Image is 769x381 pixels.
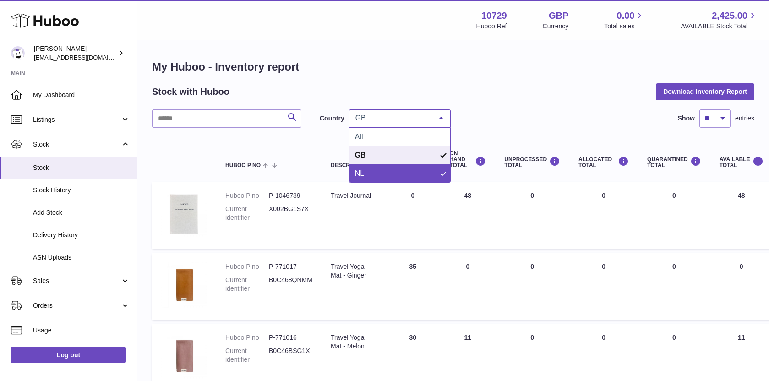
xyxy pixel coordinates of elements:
[33,163,130,172] span: Stock
[11,347,126,363] a: Log out
[735,114,754,123] span: entries
[569,182,638,249] td: 0
[269,276,312,293] dd: B0C468QNMM
[161,333,207,379] img: product image
[225,191,269,200] dt: Huboo P no
[225,163,261,169] span: Huboo P no
[355,151,366,159] span: GB
[476,22,507,31] div: Huboo Ref
[33,115,120,124] span: Listings
[225,347,269,364] dt: Current identifier
[331,163,368,169] span: Description
[33,208,130,217] span: Add Stock
[672,334,676,341] span: 0
[320,114,344,123] label: Country
[161,262,207,308] img: product image
[495,253,569,320] td: 0
[385,253,440,320] td: 35
[604,10,645,31] a: 0.00 Total sales
[449,151,486,169] div: ON HAND Total
[355,169,364,177] span: NL
[11,46,25,60] img: hello@mikkoa.com
[681,10,758,31] a: 2,425.00 AVAILABLE Stock Total
[647,156,701,169] div: QUARANTINED Total
[269,262,312,271] dd: P-771017
[33,231,130,239] span: Delivery History
[495,182,569,249] td: 0
[269,347,312,364] dd: B0C46BSG1X
[331,333,376,351] div: Travel Yoga Mat - Melon
[225,276,269,293] dt: Current identifier
[720,156,764,169] div: AVAILABLE Total
[33,277,120,285] span: Sales
[504,156,560,169] div: UNPROCESSED Total
[604,22,645,31] span: Total sales
[269,333,312,342] dd: P-771016
[353,114,432,123] span: GB
[481,10,507,22] strong: 10729
[33,186,130,195] span: Stock History
[355,133,363,141] span: All
[225,262,269,271] dt: Huboo P no
[34,44,116,62] div: [PERSON_NAME]
[578,156,629,169] div: ALLOCATED Total
[331,262,376,280] div: Travel Yoga Mat - Ginger
[225,205,269,222] dt: Current identifier
[678,114,695,123] label: Show
[152,86,229,98] h2: Stock with Huboo
[152,60,754,74] h1: My Huboo - Inventory report
[569,253,638,320] td: 0
[440,182,495,249] td: 48
[656,83,754,100] button: Download Inventory Report
[269,205,312,222] dd: X002BG1S7X
[33,326,130,335] span: Usage
[549,10,568,22] strong: GBP
[33,301,120,310] span: Orders
[33,253,130,262] span: ASN Uploads
[33,91,130,99] span: My Dashboard
[161,191,207,237] img: product image
[269,191,312,200] dd: P-1046739
[34,54,135,61] span: [EMAIL_ADDRESS][DOMAIN_NAME]
[225,333,269,342] dt: Huboo P no
[33,140,120,149] span: Stock
[440,253,495,320] td: 0
[385,182,440,249] td: 0
[712,10,747,22] span: 2,425.00
[672,192,676,199] span: 0
[672,263,676,270] span: 0
[331,191,376,200] div: Travel Journal
[681,22,758,31] span: AVAILABLE Stock Total
[617,10,635,22] span: 0.00
[543,22,569,31] div: Currency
